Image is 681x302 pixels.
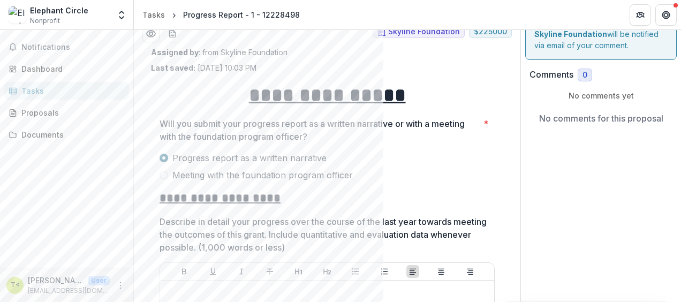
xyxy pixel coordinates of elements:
[4,82,129,100] a: Tasks
[30,16,60,26] span: Nonprofit
[151,48,199,57] strong: Assigned by
[28,275,84,286] p: [PERSON_NAME] <[EMAIL_ADDRESS][DOMAIN_NAME]>
[4,104,129,122] a: Proposals
[263,265,276,278] button: Strike
[138,7,304,22] nav: breadcrumb
[160,215,488,254] p: Describe in detail your progress over the course of the last year towards meeting the outcomes of...
[21,85,120,96] div: Tasks
[406,265,419,278] button: Align Left
[464,265,476,278] button: Align Right
[178,265,191,278] button: Bold
[138,7,169,22] a: Tasks
[142,25,160,42] button: Preview 2a337c77-3db8-4fde-abf5-900a4d734514.pdf
[164,25,181,42] button: download-word-button
[630,4,651,26] button: Partners
[655,4,677,26] button: Get Help
[529,70,573,80] h2: Comments
[172,152,327,164] span: Progress report as a written narrative
[4,126,129,144] a: Documents
[114,279,127,292] button: More
[21,43,125,52] span: Notifications
[235,265,248,278] button: Italicize
[151,63,195,72] strong: Last saved:
[114,4,129,26] button: Open entity switcher
[151,62,256,73] p: [DATE] 10:03 PM
[349,265,362,278] button: Bullet List
[172,169,353,182] span: Meeting with the foundation program officer
[582,71,587,80] span: 0
[321,265,334,278] button: Heading 2
[388,27,460,36] span: Skyline Foundation
[21,129,120,140] div: Documents
[378,265,391,278] button: Ordered List
[539,112,663,125] p: No comments for this proposal
[28,286,110,296] p: [EMAIL_ADDRESS][DOMAIN_NAME]
[88,276,110,285] p: User
[21,63,120,74] div: Dashboard
[142,9,165,20] div: Tasks
[9,6,26,24] img: Elephant Circle
[207,265,220,278] button: Underline
[474,27,507,36] span: $ 225000
[529,90,672,101] p: No comments yet
[534,29,607,39] strong: Skyline Foundation
[435,265,448,278] button: Align Center
[4,39,129,56] button: Notifications
[292,265,305,278] button: Heading 1
[21,107,120,118] div: Proposals
[30,5,88,16] div: Elephant Circle
[151,47,503,58] p: : from Skyline Foundation
[183,9,300,20] div: Progress Report - 1 - 12228498
[4,60,129,78] a: Dashboard
[160,117,479,143] p: Will you submit your progress report as a written narrative or with a meeting with the foundation...
[11,282,20,289] div: Tamara Trinidad <parteratamara@gmail.com>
